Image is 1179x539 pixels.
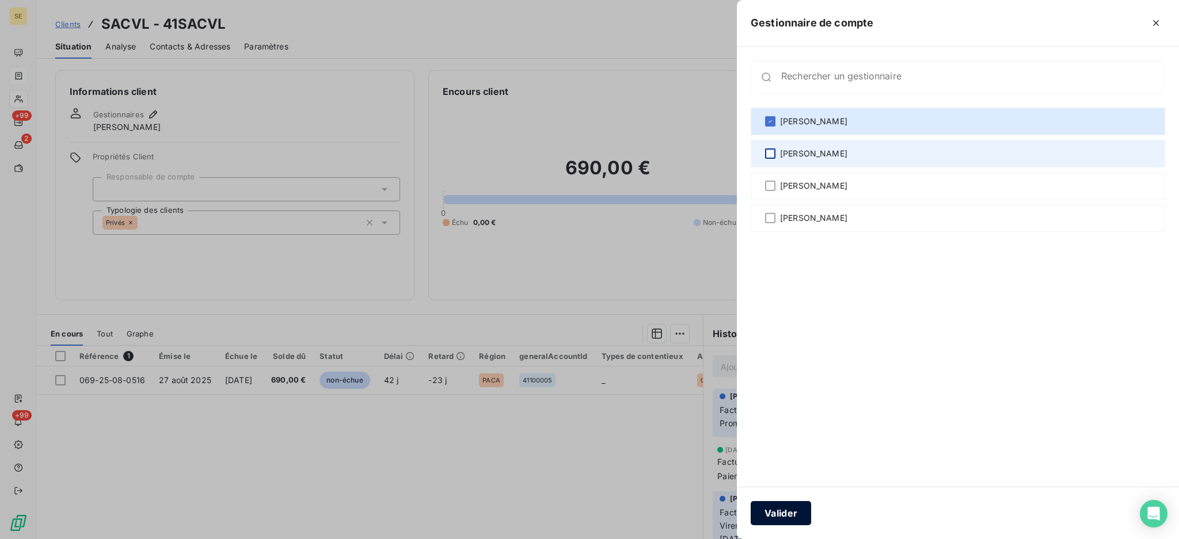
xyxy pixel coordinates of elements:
div: Open Intercom Messenger [1140,500,1167,527]
span: [PERSON_NAME] [780,180,847,192]
input: placeholder [781,71,1165,83]
span: [PERSON_NAME] [780,116,847,127]
span: [PERSON_NAME] [780,148,847,159]
button: Valider [751,501,811,525]
h5: Gestionnaire de compte [751,15,873,31]
span: [PERSON_NAME] [780,212,847,224]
